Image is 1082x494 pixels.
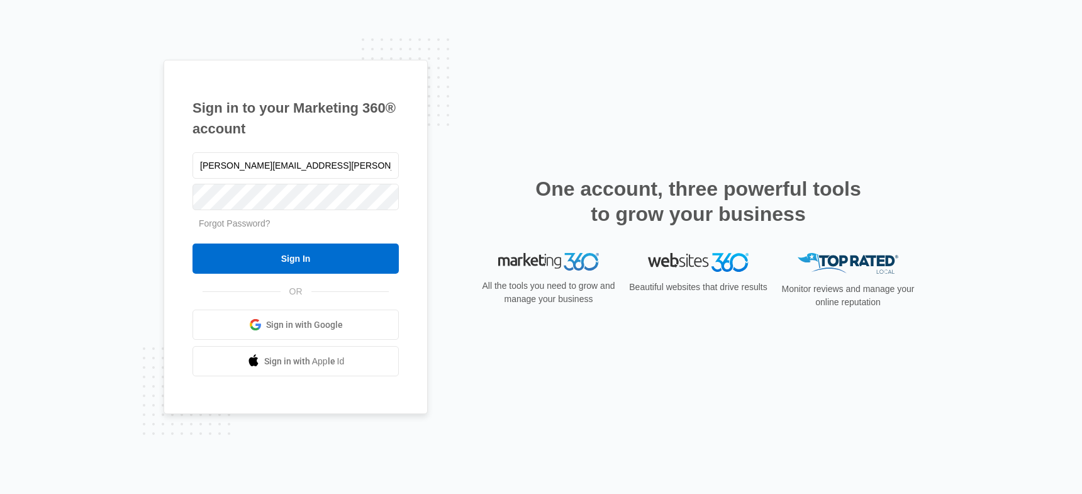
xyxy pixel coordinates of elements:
[628,281,769,294] p: Beautiful websites that drive results
[192,310,399,340] a: Sign in with Google
[281,285,311,298] span: OR
[192,98,399,139] h1: Sign in to your Marketing 360® account
[199,218,270,228] a: Forgot Password?
[192,244,399,274] input: Sign In
[778,283,918,309] p: Monitor reviews and manage your online reputation
[192,346,399,376] a: Sign in with Apple Id
[532,176,865,227] h2: One account, three powerful tools to grow your business
[266,318,343,332] span: Sign in with Google
[498,253,599,271] img: Marketing 360
[798,253,898,274] img: Top Rated Local
[264,355,345,368] span: Sign in with Apple Id
[478,279,619,306] p: All the tools you need to grow and manage your business
[192,152,399,179] input: Email
[648,253,749,271] img: Websites 360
